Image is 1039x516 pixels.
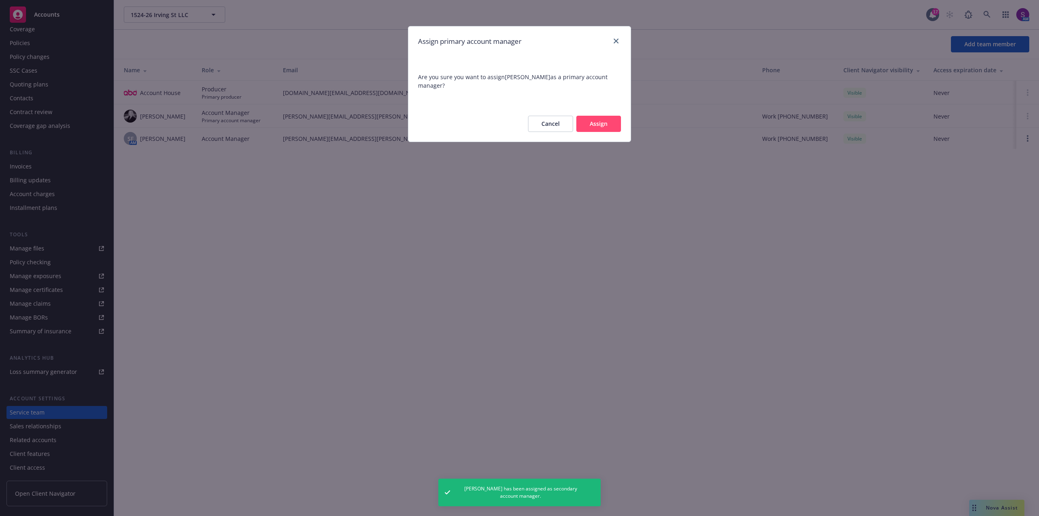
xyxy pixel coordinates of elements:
[418,73,621,90] span: Are you sure you want to assign [PERSON_NAME] as a primary account manager?
[576,116,621,132] button: Assign
[418,36,522,47] h1: Assign primary account manager
[457,485,584,500] span: [PERSON_NAME] has been assigned as secondary account manager.
[528,116,573,132] button: Cancel
[611,36,621,46] a: close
